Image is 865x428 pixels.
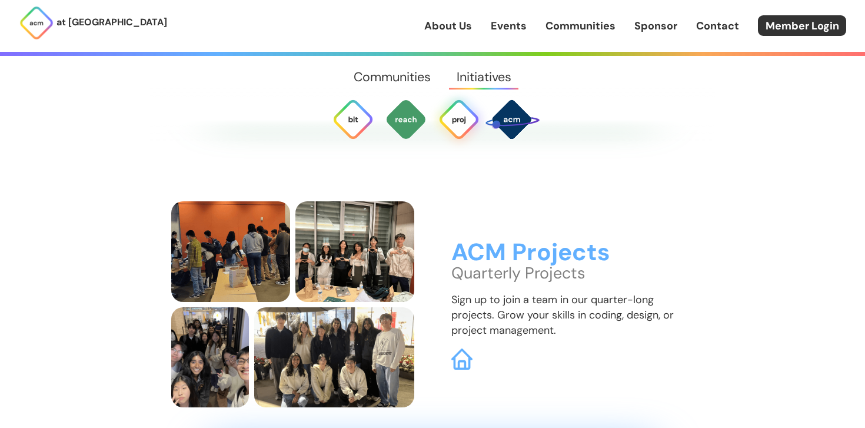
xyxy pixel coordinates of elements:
img: Bit Byte [332,98,374,141]
a: Events [491,18,527,34]
a: Member Login [758,15,846,36]
img: members check out projects at project showcase [171,201,290,302]
img: ACM Projects Website [451,349,473,370]
h3: ACM Projects [451,240,694,266]
img: a team hangs out at a social to take a break from their project [171,307,249,408]
a: Communities [341,56,444,98]
img: a project team [254,307,414,408]
img: SPACE [484,91,540,147]
p: Quarterly Projects [451,266,694,281]
p: at [GEOGRAPHIC_DATA] [56,15,167,30]
a: at [GEOGRAPHIC_DATA] [19,5,167,41]
a: Contact [696,18,739,34]
a: Sponsor [634,18,677,34]
p: Sign up to join a team in our quarter-long projects. Grow your skills in coding, design, or proje... [451,292,694,338]
a: Communities [545,18,616,34]
img: a project team makes diamond signs with their hands at project showcase, celebrating the completi... [295,201,414,302]
a: About Us [424,18,472,34]
img: ACM Projects [438,98,480,141]
img: ACM Outreach [385,98,427,141]
a: Initiatives [444,56,524,98]
img: ACM Logo [19,5,54,41]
